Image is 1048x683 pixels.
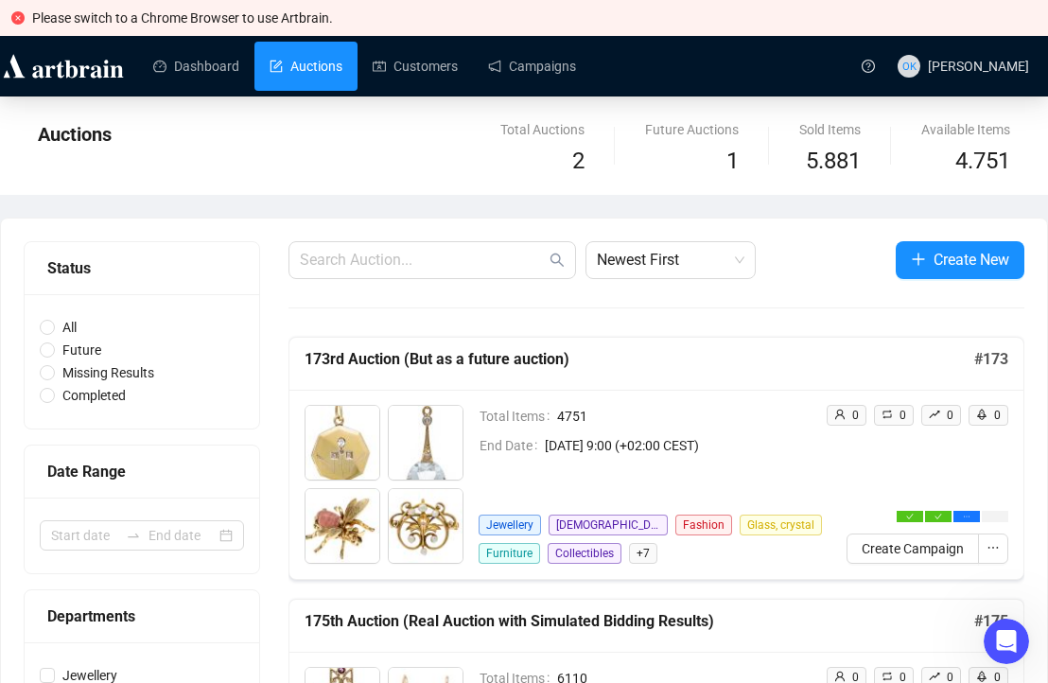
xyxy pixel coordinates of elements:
[921,119,1010,140] div: Available Items
[818,148,861,174] span: .881
[968,148,1010,174] span: .751
[882,671,893,682] span: retweet
[740,515,822,535] span: Glass, crystal
[126,528,141,543] span: to
[934,248,1009,271] span: Create New
[911,252,926,267] span: plus
[955,148,968,174] span: 4
[300,249,546,271] input: Search Auction...
[862,60,875,73] span: question-circle
[963,513,970,520] span: ellipsis
[906,513,914,520] span: check
[305,610,974,633] h5: 175th Auction (Real Auction with Simulated Bidding Results)
[929,671,940,682] span: rise
[126,528,141,543] span: swap-right
[974,610,1008,633] h5: # 175
[974,348,1008,371] h5: # 173
[55,362,162,383] span: Missing Results
[629,543,657,564] span: + 7
[976,409,987,420] span: rocket
[55,317,84,338] span: All
[488,42,576,91] a: Campaigns
[11,11,25,25] span: close-circle
[305,348,974,371] h5: 173rd Auction (But as a future auction)
[726,148,739,174] span: 1
[479,543,540,564] span: Furniture
[557,406,827,427] span: 4751
[987,541,1000,554] span: ellipsis
[572,148,585,174] span: 2
[900,409,906,422] span: 0
[153,42,239,91] a: Dashboard
[834,671,846,682] span: user
[306,406,379,480] img: 2_1.jpg
[479,515,541,535] span: Jewellery
[389,489,463,563] img: 5_1.jpg
[270,42,342,91] a: Auctions
[934,513,942,520] span: check
[929,409,940,420] span: rise
[548,543,621,564] span: Collectibles
[389,406,463,480] img: 3_1.jpg
[850,36,886,96] a: question-circle
[55,340,109,360] span: Future
[545,435,827,456] span: [DATE] 9:00 (+02:00 CEST)
[47,460,236,483] div: Date Range
[38,123,112,146] span: Auctions
[928,59,1029,74] span: [PERSON_NAME]
[882,409,893,420] span: retweet
[847,534,979,564] button: Create Campaign
[480,406,557,427] span: Total Items
[597,242,744,278] span: Newest First
[862,538,964,559] span: Create Campaign
[480,435,545,456] span: End Date
[852,409,859,422] span: 0
[896,241,1024,279] button: Create New
[148,525,216,546] input: End date
[550,253,565,268] span: search
[288,337,1024,580] a: 173rd Auction (But as a future auction)#173Total Items4751End Date[DATE] 9:00 (+02:00 CEST)Jewell...
[55,385,133,406] span: Completed
[32,8,1037,28] div: Please switch to a Chrome Browser to use Artbrain.
[976,671,987,682] span: rocket
[47,604,236,628] div: Departments
[984,619,1029,664] iframe: Intercom live chat
[373,42,458,91] a: Customers
[47,256,236,280] div: Status
[500,119,585,140] div: Total Auctions
[306,489,379,563] img: 4_1.jpg
[645,119,739,140] div: Future Auctions
[901,58,916,75] span: OK
[51,525,118,546] input: Start date
[806,148,818,174] span: 5
[834,409,846,420] span: user
[947,409,953,422] span: 0
[675,515,732,535] span: Fashion
[549,515,668,535] span: [DEMOGRAPHIC_DATA]
[994,409,1001,422] span: 0
[799,119,861,140] div: Sold Items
